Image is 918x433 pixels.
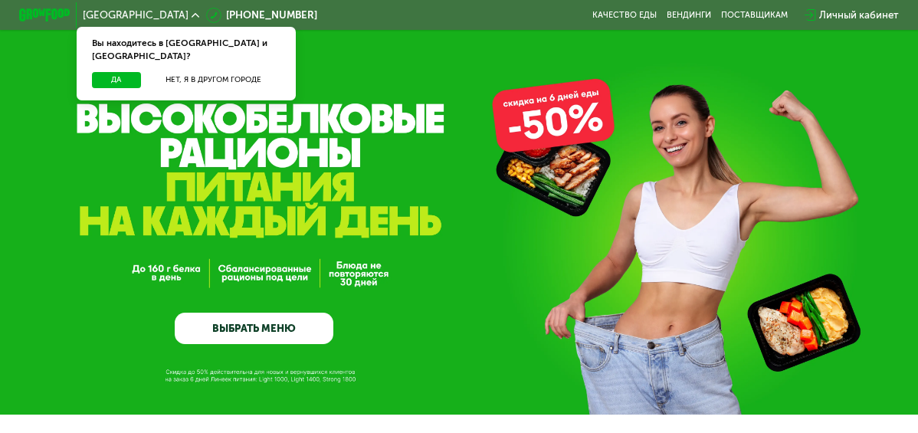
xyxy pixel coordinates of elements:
a: Качество еды [592,10,657,20]
button: Да [92,72,141,87]
a: Вендинги [667,10,711,20]
div: Личный кабинет [819,8,899,23]
div: Вы находитесь в [GEOGRAPHIC_DATA] и [GEOGRAPHIC_DATA]? [77,27,296,73]
div: поставщикам [721,10,788,20]
a: ВЫБРАТЬ МЕНЮ [175,313,333,345]
a: [PHONE_NUMBER] [206,8,318,23]
span: [GEOGRAPHIC_DATA] [83,10,189,20]
button: Нет, я в другом городе [146,72,280,87]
